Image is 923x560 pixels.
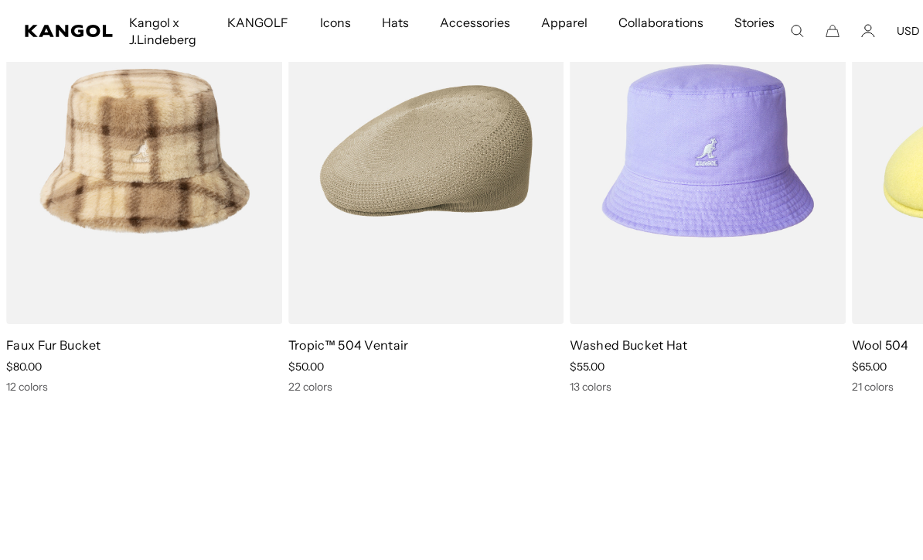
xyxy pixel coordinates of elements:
[897,24,920,38] button: USD
[852,360,887,374] span: $65.00
[288,360,324,374] span: $50.00
[861,24,875,38] a: Account
[570,337,687,353] a: Washed Bucket Hat
[25,25,114,37] a: Kangol
[826,24,840,38] button: Cart
[288,337,409,353] a: Tropic™ 504 Ventair
[6,337,101,353] a: Faux Fur Bucket
[852,337,909,353] a: Wool 504
[288,380,564,394] div: 22 colors
[6,380,282,394] div: 12 colors
[6,360,42,374] span: $80.00
[570,360,605,374] span: $55.00
[570,380,846,394] div: 13 colors
[790,24,804,38] summary: Search here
